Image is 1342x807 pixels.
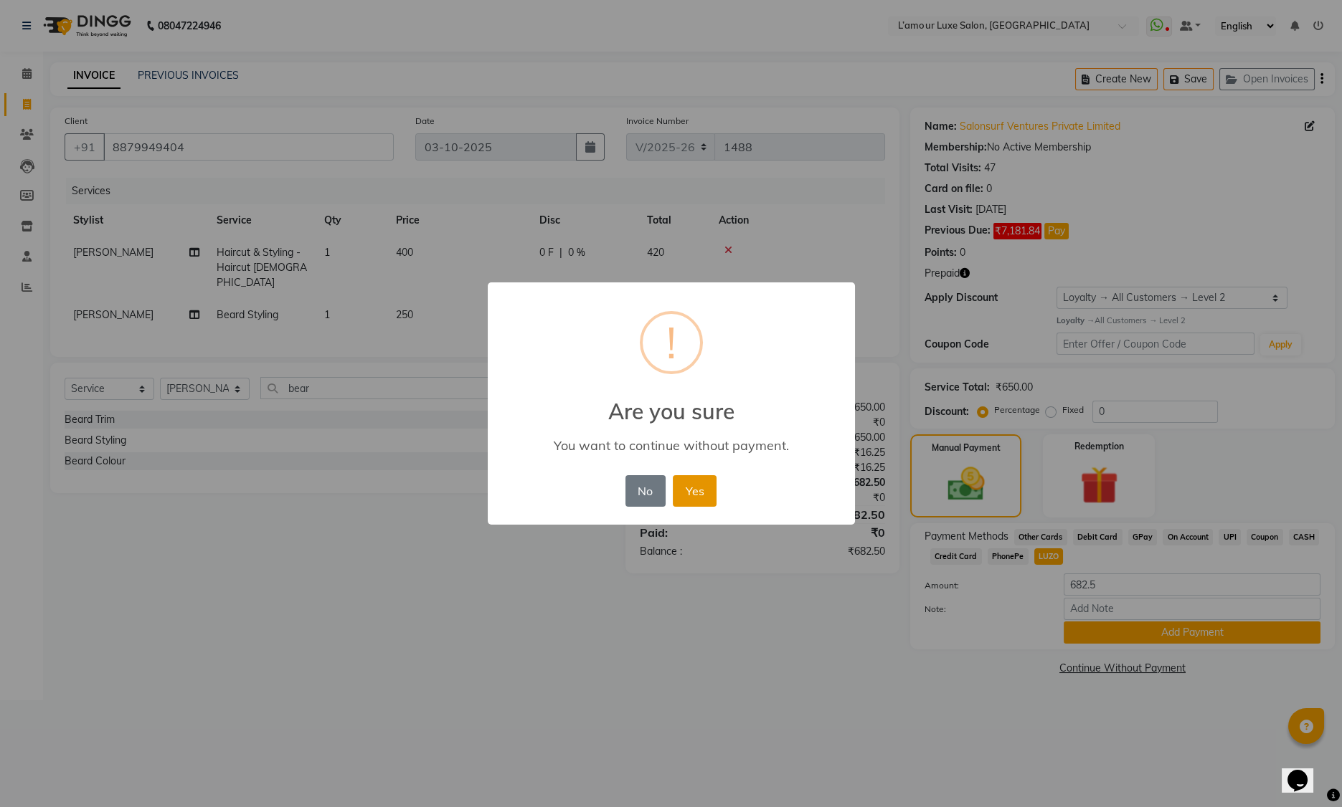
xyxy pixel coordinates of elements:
[1282,750,1328,793] iframe: chat widget
[488,381,855,424] h2: Are you sure
[673,475,717,507] button: Yes
[666,314,676,371] div: !
[625,475,666,507] button: No
[508,437,833,454] div: You want to continue without payment.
